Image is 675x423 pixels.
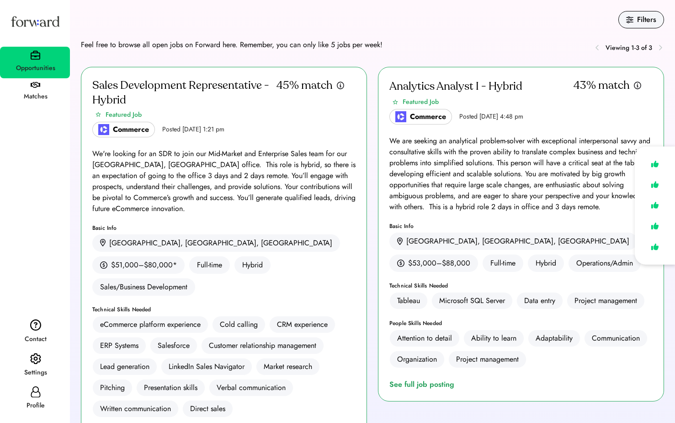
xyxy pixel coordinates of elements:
img: money.svg [397,259,404,267]
div: Salesforce [158,340,190,351]
div: Featured Job [106,110,142,119]
div: Filters [637,14,656,25]
div: CRM experience [277,319,328,330]
img: like.svg [648,157,661,171]
img: briefcase.svg [31,50,40,60]
div: We're looking for an SDR to join our Mid-Market and Enterprise Sales team for our [GEOGRAPHIC_DAT... [92,148,356,214]
div: eCommerce platform experience [100,319,201,330]
div: 43% match [574,78,630,93]
div: Ability to learn [471,333,516,344]
div: Tableau [397,295,420,306]
div: Presentation skills [144,382,197,393]
img: like.svg [648,240,661,254]
div: Commerce [410,111,446,122]
div: Operations/Admin [569,255,641,272]
div: Profile [1,400,70,411]
div: Attention to detail [397,333,452,344]
div: Sales Development Representative - Hybrid [92,78,276,108]
div: Customer relationship management [209,340,316,351]
div: Market research [264,361,312,372]
div: LinkedIn Sales Navigator [169,361,244,372]
div: Communication [592,333,640,344]
div: $51,000–$80,000 [111,260,173,271]
div: Technical Skills Needed [389,283,653,288]
img: contact.svg [30,319,41,331]
div: Adaptability [536,333,573,344]
a: See full job posting [389,379,458,390]
div: Full-time [483,255,523,272]
div: Verbal communication [217,382,286,393]
img: like.svg [648,199,661,212]
img: like.svg [648,178,661,191]
div: We are seeking an analytical problem-solver with exceptional interpersonal savvy and consultative... [389,136,653,212]
img: handshake.svg [31,82,40,88]
div: Featured Job [403,97,439,107]
img: location.svg [100,239,106,247]
div: Lead generation [100,361,149,372]
div: Matches [1,91,70,102]
div: Hybrid [234,256,271,274]
div: Viewing 1-3 of 3 [606,43,652,53]
div: Posted [DATE] 1:21 pm [162,125,224,134]
img: info.svg [633,81,642,90]
div: Project management [574,295,637,306]
img: filters.svg [626,16,633,23]
div: 45% match [276,78,333,93]
img: Forward logo [9,7,61,35]
div: Pitching [100,382,125,393]
div: Data entry [524,295,555,306]
div: Sales/Business Development [92,278,195,296]
div: $53,000–$88,000 [408,258,470,269]
div: Full-time [189,256,230,274]
div: Organization [397,354,437,365]
img: money.svg [100,261,107,269]
div: Microsoft SQL Server [439,295,505,306]
div: People Skills Needed [389,320,653,326]
div: Project management [456,354,519,365]
img: location.svg [397,238,403,245]
div: [GEOGRAPHIC_DATA], [GEOGRAPHIC_DATA], [GEOGRAPHIC_DATA] [109,238,332,249]
div: Cold calling [220,319,258,330]
img: poweredbycommerce_logo.jpeg [98,124,109,135]
div: Commerce [113,124,149,135]
div: Written communication [100,403,171,414]
div: Contact [1,334,70,345]
div: Posted [DATE] 4:48 pm [459,112,523,121]
div: Hybrid [528,255,564,272]
div: ERP Systems [100,340,138,351]
div: Technical Skills Needed [92,307,356,312]
div: Settings [1,367,70,378]
img: poweredbycommerce_logo.jpeg [395,111,406,122]
div: Basic Info [389,223,653,229]
div: Basic Info [92,225,356,231]
div: [GEOGRAPHIC_DATA], [GEOGRAPHIC_DATA], [GEOGRAPHIC_DATA] [406,236,629,247]
img: settings.svg [30,353,41,365]
div: Analytics Analyst I - Hybrid [389,79,522,94]
div: Opportunities [1,63,70,74]
div: Direct sales [190,403,225,414]
div: Feel free to browse all open jobs on Forward here. Remember, you can only like 5 jobs per week! [81,39,383,50]
img: info.svg [336,81,345,90]
img: like.svg [648,219,661,233]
